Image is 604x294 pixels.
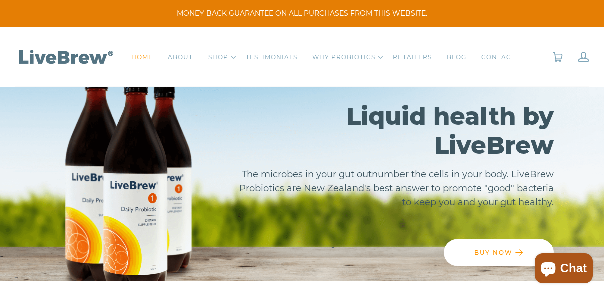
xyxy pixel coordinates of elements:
a: ABOUT [168,52,193,62]
inbox-online-store-chat: Shopify online store chat [532,253,596,286]
a: HOME [131,52,153,62]
a: TESTIMONIALS [246,52,297,62]
h2: Liquid health by LiveBrew [234,102,554,160]
a: SHOP [208,52,228,62]
a: RETAILERS [393,52,432,62]
a: CONTACT [481,52,515,62]
a: BLOG [447,52,466,62]
span: BUY NOW [474,249,513,256]
a: BUY NOW [444,239,554,266]
a: WHY PROBIOTICS [312,52,375,62]
img: LiveBrew [15,48,115,65]
p: The microbes in your gut outnumber the cells in your body. LiveBrew Probiotics are New Zealand's ... [234,167,554,209]
span: MONEY BACK GUARANTEE ON ALL PURCHASES FROM THIS WEBSITE. [15,8,589,19]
